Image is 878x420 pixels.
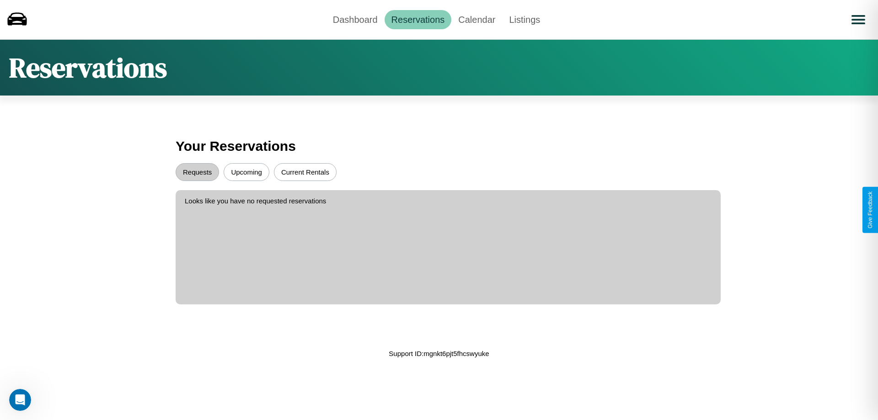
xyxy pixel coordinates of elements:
[451,10,502,29] a: Calendar
[326,10,385,29] a: Dashboard
[389,347,489,360] p: Support ID: mgnkt6pjt5fhcswyuke
[846,7,871,32] button: Open menu
[176,163,219,181] button: Requests
[185,195,712,207] p: Looks like you have no requested reservations
[385,10,452,29] a: Reservations
[224,163,269,181] button: Upcoming
[9,389,31,411] iframe: Intercom live chat
[867,191,873,229] div: Give Feedback
[274,163,337,181] button: Current Rentals
[9,49,167,86] h1: Reservations
[176,134,702,159] h3: Your Reservations
[502,10,547,29] a: Listings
